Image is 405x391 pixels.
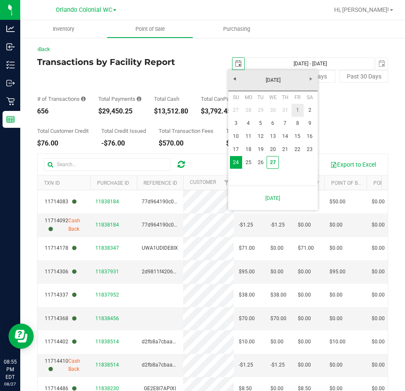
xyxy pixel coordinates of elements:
button: Export to Excel [325,157,381,172]
span: 11714402 [45,338,76,346]
span: $0.00 [372,268,385,276]
span: $0.00 [270,244,283,252]
i: Count of all successful payment transactions, possibly including voids, refunds, and cash-back fr... [81,96,86,102]
span: $0.00 [298,315,311,323]
a: 17 [230,143,242,156]
inline-svg: Analytics [6,24,15,33]
div: Total CanPay [201,96,232,102]
a: 21 [279,143,291,156]
a: Back [37,46,50,52]
a: 19 [254,143,267,156]
a: 22 [292,143,304,156]
span: $0.00 [298,361,311,369]
span: $0.00 [372,244,385,252]
div: $29,450.25 [98,108,141,115]
a: 6 [267,117,279,130]
inline-svg: Retail [6,97,15,105]
a: 25 [242,156,254,169]
a: 27 [267,156,279,169]
input: Search... [44,158,170,171]
button: Past 30 Days [340,70,388,83]
a: 12 [254,130,267,143]
a: 14 [279,130,291,143]
span: $0.00 [372,315,385,323]
span: 11714178 [45,244,76,252]
a: 15 [292,130,304,143]
a: 28 [242,104,254,117]
th: Wednesday [267,91,279,104]
span: 77d964190c0a36fc22bc751e4aff72ad [142,222,231,228]
a: TXN ID [44,180,60,186]
div: $0.00 [226,140,262,147]
a: 3 [230,117,242,130]
span: 11837931 [95,269,119,275]
span: $0.00 [270,268,283,276]
span: 11714337 [45,291,76,299]
span: 11838184 [95,199,119,205]
span: $50.00 [329,198,346,206]
h4: Transactions by Facility Report [37,57,213,67]
span: $0.00 [329,361,343,369]
a: 26 [254,156,267,169]
span: $0.00 [298,268,311,276]
span: -$1.25 [270,361,285,369]
span: $0.00 [372,361,385,369]
a: Inventory [20,20,107,38]
span: Cash Back [68,217,85,233]
span: d2fb8a7cbaaad6aab978d6319959f83c [142,339,233,345]
a: 24 [230,156,242,169]
th: Thursday [279,91,291,104]
a: 30 [267,104,279,117]
th: Saturday [304,91,316,104]
span: select [232,58,244,70]
span: $0.00 [298,221,311,229]
iframe: Resource center [8,324,34,349]
span: 11838514 [95,339,119,345]
a: 13 [267,130,279,143]
span: $0.00 [372,221,385,229]
span: $95.00 [239,268,255,276]
span: 11838184 [95,222,119,228]
span: -$1.25 [239,221,253,229]
span: UWA1UDIDE8IX [142,245,178,251]
span: 11714083 [45,198,76,206]
a: 8 [292,117,304,130]
span: $0.00 [298,291,311,299]
div: $570.00 [159,140,213,147]
span: -$1.25 [270,221,285,229]
span: $70.00 [270,315,286,323]
span: 11714368 [45,315,76,323]
a: Point of Banking (POB) [331,180,391,186]
div: Total Cash [154,96,188,102]
a: Customer [190,179,216,185]
a: 31 [279,104,291,117]
span: $0.00 [329,244,343,252]
span: Purchasing [212,25,262,33]
span: $38.00 [270,291,286,299]
span: $0.00 [329,291,343,299]
inline-svg: Outbound [6,79,15,87]
div: $3,792.45 [201,108,232,115]
span: 77d964190c0a36fc22bc751e4aff72ad [142,199,231,205]
inline-svg: Inbound [6,43,15,51]
a: 2 [304,104,316,117]
span: -$1.25 [239,361,253,369]
span: $10.00 [329,338,346,346]
span: Point of Sale [124,25,176,33]
div: Total Credit Issued [101,128,146,134]
span: $0.00 [270,338,283,346]
i: Sum of all successful, non-voided payment transaction amounts, excluding tips and transaction fees. [137,96,141,102]
a: 23 [304,143,316,156]
span: Cash Back [68,357,85,373]
a: 9 [304,117,316,130]
div: Total Payments [98,96,141,102]
a: Purchase ID [97,180,129,186]
div: Total Customer Credit [37,128,89,134]
a: 20 [267,143,279,156]
span: $70.00 [239,315,255,323]
span: $0.00 [298,338,311,346]
a: 1 [292,104,304,117]
a: Previous [228,72,241,85]
th: Friday [292,91,304,104]
th: Sunday [230,91,242,104]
